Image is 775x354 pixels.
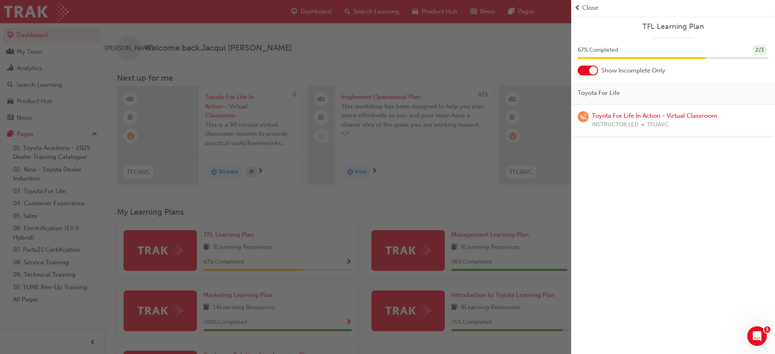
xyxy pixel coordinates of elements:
span: TFLIAVC [647,120,669,130]
a: Toyota For Life In Action - Virtual Classroom [592,112,717,119]
iframe: Intercom live chat [747,326,767,346]
span: prev-icon [574,3,581,13]
a: TFL Learning Plan [578,22,768,31]
span: 67 % Completed [578,46,618,55]
div: 2 / 3 [753,45,767,56]
span: 1 [764,326,771,333]
span: INSTRUCTOR LED [592,120,638,130]
span: learningRecordVerb_WAITLIST-icon [578,111,589,122]
span: Close [582,3,598,13]
span: Show Incomplete Only [601,66,665,75]
span: Toyota For Life [578,88,620,98]
button: prev-iconClose [574,3,772,13]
